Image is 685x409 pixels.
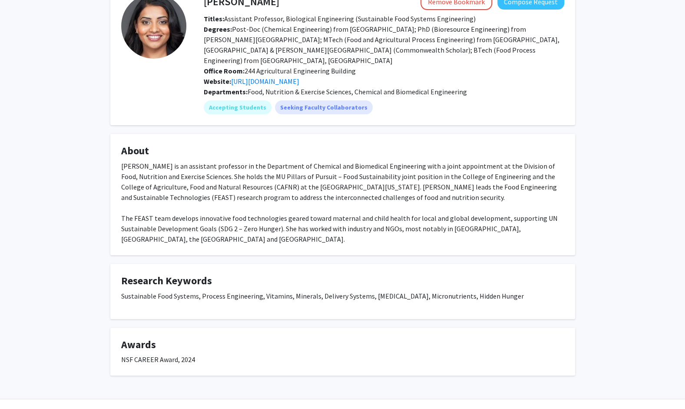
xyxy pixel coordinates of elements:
span: Assistant Professor, Biological Engineering (Sustainable Food Systems Engineering) [204,14,476,23]
mat-chip: Seeking Faculty Collaborators [275,100,373,114]
span: Post-Doc (Chemical Engineering) from [GEOGRAPHIC_DATA]; PhD (Bioresource Engineering) from [PERSO... [204,25,559,65]
span: 244 Agricultural Engineering Building [204,67,356,75]
b: Website: [204,77,231,86]
a: Opens in a new tab [231,77,299,86]
b: Office Room: [204,67,245,75]
b: Degrees: [204,25,232,33]
h4: Awards [121,339,564,351]
h4: Research Keywords [121,275,564,287]
p: Sustainable Food Systems, Process Engineering, Vitamins, Minerals, Delivery Systems, [MEDICAL_DAT... [121,291,564,301]
div: NSF CAREER Award, 2024 [121,354,564,365]
mat-chip: Accepting Students [204,100,271,114]
h4: About [121,145,564,157]
b: Titles: [204,14,224,23]
div: [PERSON_NAME] is an assistant professor in the Department of Chemical and Biomedical Engineering ... [121,161,564,244]
b: Departments: [204,87,248,96]
iframe: Chat [7,370,37,402]
span: Food, Nutrition & Exercise Sciences, Chemical and Biomedical Engineering [248,87,467,96]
